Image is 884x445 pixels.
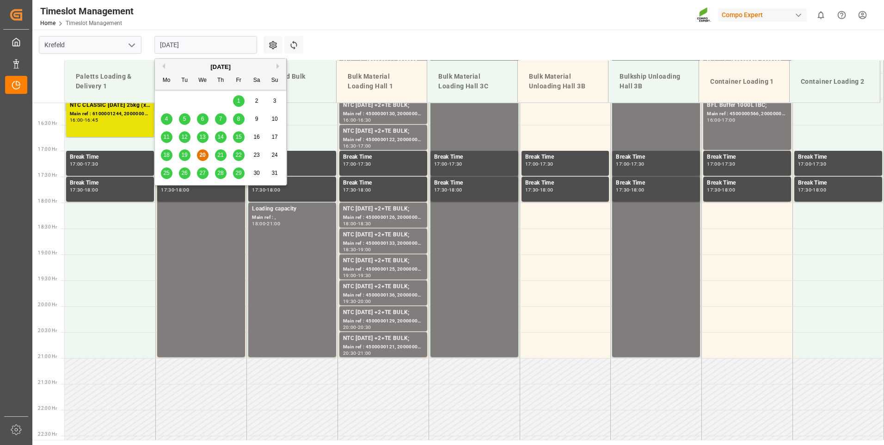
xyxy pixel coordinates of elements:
div: Main ref : , [252,214,332,222]
div: 17:30 [434,188,448,192]
div: Break Time [343,179,424,188]
span: 5 [183,116,186,122]
span: 2 [255,98,258,104]
div: 19:00 [343,273,356,278]
span: 23 [253,152,259,158]
div: 16:00 [707,118,720,122]
span: 9 [255,116,258,122]
div: - [356,188,358,192]
button: Compo Expert [718,6,810,24]
span: 3 [273,98,276,104]
span: 19:00 Hr [38,250,57,255]
div: 17:30 [449,162,462,166]
span: 17:00 Hr [38,147,57,152]
div: Mo [161,75,172,87]
div: NTC [DATE] +2+TE BULK; [343,334,424,343]
div: 16:30 [343,144,356,148]
span: 15 [235,134,241,140]
div: 18:00 [267,188,280,192]
div: Break Time [525,179,606,188]
span: 18:00 Hr [38,198,57,204]
button: Help Center [831,5,852,25]
div: 17:00 [707,162,720,166]
div: Choose Monday, August 18th, 2025 [161,149,172,161]
div: Choose Wednesday, August 13th, 2025 [197,131,209,143]
div: Bulkship Unloading Hall 3B [616,68,691,95]
span: 28 [217,170,223,176]
div: 18:00 [540,188,553,192]
div: Main ref : 4500000566, 2000000305; [707,110,787,118]
div: - [265,188,267,192]
div: NTC [DATE] +2+TE BULK; [343,204,424,214]
div: 17:30 [707,188,720,192]
div: 18:00 [252,222,265,226]
div: Choose Thursday, August 21st, 2025 [215,149,227,161]
div: 21:00 [267,222,280,226]
div: 17:30 [85,162,98,166]
div: - [720,162,722,166]
div: 17:00 [434,162,448,166]
img: Screenshot%202023-09-29%20at%2010.02.21.png_1712312052.png [697,7,712,23]
span: 4 [165,116,168,122]
div: Loading capacity [252,204,332,214]
div: - [83,118,85,122]
div: 16:00 [343,118,356,122]
span: 22 [235,152,241,158]
div: Th [215,75,227,87]
div: 17:00 [358,144,371,148]
div: 17:00 [70,162,83,166]
div: Choose Friday, August 8th, 2025 [233,113,245,125]
div: Choose Saturday, August 16th, 2025 [251,131,263,143]
div: Break Time [798,179,878,188]
div: 20:30 [343,351,356,355]
div: Choose Monday, August 4th, 2025 [161,113,172,125]
div: NTC [DATE] +2+TE BULK; [343,282,424,291]
span: 19:30 Hr [38,276,57,281]
div: 18:00 [176,188,189,192]
div: NTC [DATE] +2+TE BULK; [343,256,424,266]
div: 18:30 [358,222,371,226]
span: 11 [163,134,169,140]
div: Su [269,75,281,87]
div: Break Time [616,179,696,188]
div: - [83,162,85,166]
div: Choose Friday, August 22nd, 2025 [233,149,245,161]
div: 17:00 [798,162,811,166]
div: - [811,162,813,166]
div: Break Time [343,153,424,162]
div: Timeslot Management [40,4,134,18]
span: 31 [271,170,277,176]
input: Type to search/select [39,36,141,54]
div: 17:00 [343,162,356,166]
div: 18:00 [631,188,645,192]
div: 20:00 [343,325,356,329]
span: 21:30 Hr [38,380,57,385]
div: 21:00 [358,351,371,355]
div: 17:00 [616,162,629,166]
div: Choose Wednesday, August 20th, 2025 [197,149,209,161]
div: 17:00 [525,162,539,166]
div: NTC CLASSIC [DATE] 25kg (x40) DE,EN,PL;NTC N-MAX 24-5-5 25kg (x40) A,D,EN,PL; [70,101,150,110]
div: Break Time [252,179,332,188]
div: 17:30 [813,162,826,166]
div: - [448,162,449,166]
div: 20:00 [358,299,371,303]
div: Choose Saturday, August 9th, 2025 [251,113,263,125]
div: 17:30 [798,188,811,192]
div: Choose Sunday, August 24th, 2025 [269,149,281,161]
div: Choose Friday, August 29th, 2025 [233,167,245,179]
div: We [197,75,209,87]
div: Choose Tuesday, August 5th, 2025 [179,113,190,125]
button: Next Month [276,63,282,69]
span: 22:00 Hr [38,406,57,411]
div: Choose Saturday, August 2nd, 2025 [251,95,263,107]
div: Choose Tuesday, August 19th, 2025 [179,149,190,161]
div: 19:00 [358,247,371,252]
div: Choose Sunday, August 3rd, 2025 [269,95,281,107]
div: 17:30 [616,188,629,192]
span: 22:30 Hr [38,432,57,437]
div: - [448,188,449,192]
span: 7 [219,116,222,122]
div: - [356,118,358,122]
div: Choose Thursday, August 28th, 2025 [215,167,227,179]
